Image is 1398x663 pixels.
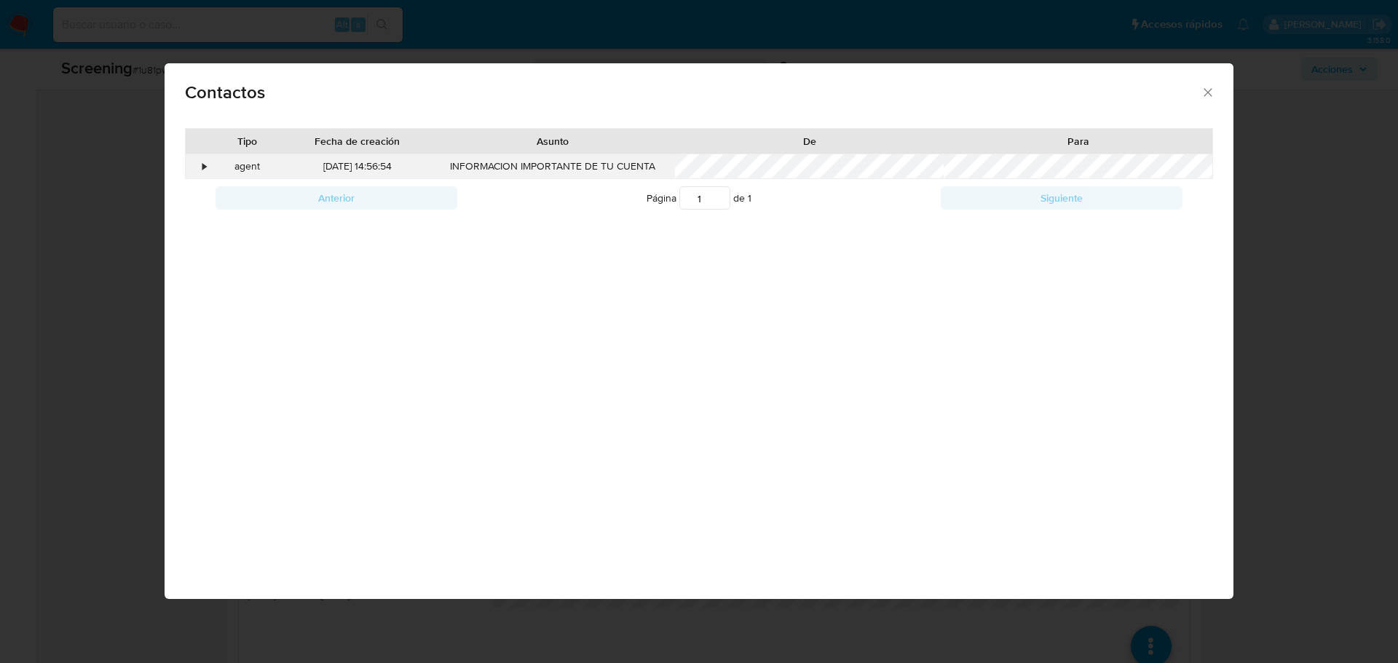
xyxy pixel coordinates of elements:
[647,187,751,210] span: Página de
[284,154,430,179] div: [DATE] 14:56:54
[216,187,457,210] button: Anterior
[294,134,420,148] div: Fecha de creación
[441,134,666,148] div: Asunto
[954,134,1202,148] div: Para
[211,154,285,179] div: agent
[941,187,1182,210] button: Siguiente
[685,134,933,148] div: De
[185,84,1201,101] span: Contactos
[203,159,207,174] div: •
[431,154,676,179] div: INFORMACION IMPORTANTE DE TU CUENTA
[748,191,751,206] span: 1
[1201,85,1214,98] button: close
[221,134,275,148] div: Tipo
